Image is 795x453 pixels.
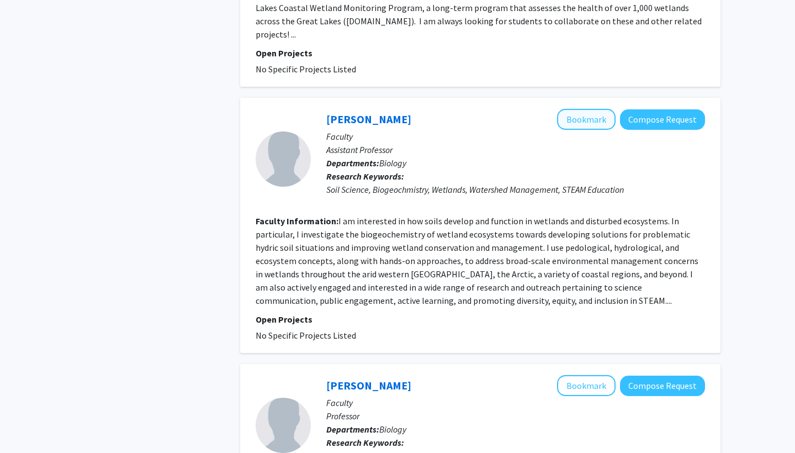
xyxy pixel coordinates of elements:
[326,157,379,168] b: Departments:
[256,46,705,60] p: Open Projects
[379,424,406,435] span: Biology
[326,171,404,182] b: Research Keywords:
[256,64,356,75] span: No Specific Projects Listed
[256,330,356,341] span: No Specific Projects Listed
[326,396,705,409] p: Faculty
[379,157,406,168] span: Biology
[256,313,705,326] p: Open Projects
[326,143,705,156] p: Assistant Professor
[326,112,411,126] a: [PERSON_NAME]
[256,215,698,306] fg-read-more: I am interested in how soils develop and function in wetlands and disturbed ecosystems. In partic...
[8,403,47,445] iframe: Chat
[326,130,705,143] p: Faculty
[620,109,705,130] button: Compose Request to Chelsea Duball
[326,409,705,423] p: Professor
[326,378,411,392] a: [PERSON_NAME]
[557,375,616,396] button: Add Todd Aschenbach to Bookmarks
[326,437,404,448] b: Research Keywords:
[256,215,338,227] b: Faculty Information:
[557,109,616,130] button: Add Chelsea Duball to Bookmarks
[326,424,379,435] b: Departments:
[326,183,705,196] div: Soil Science, Biogeochmistry, Wetlands, Watershed Management, STEAM Education
[620,376,705,396] button: Compose Request to Todd Aschenbach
